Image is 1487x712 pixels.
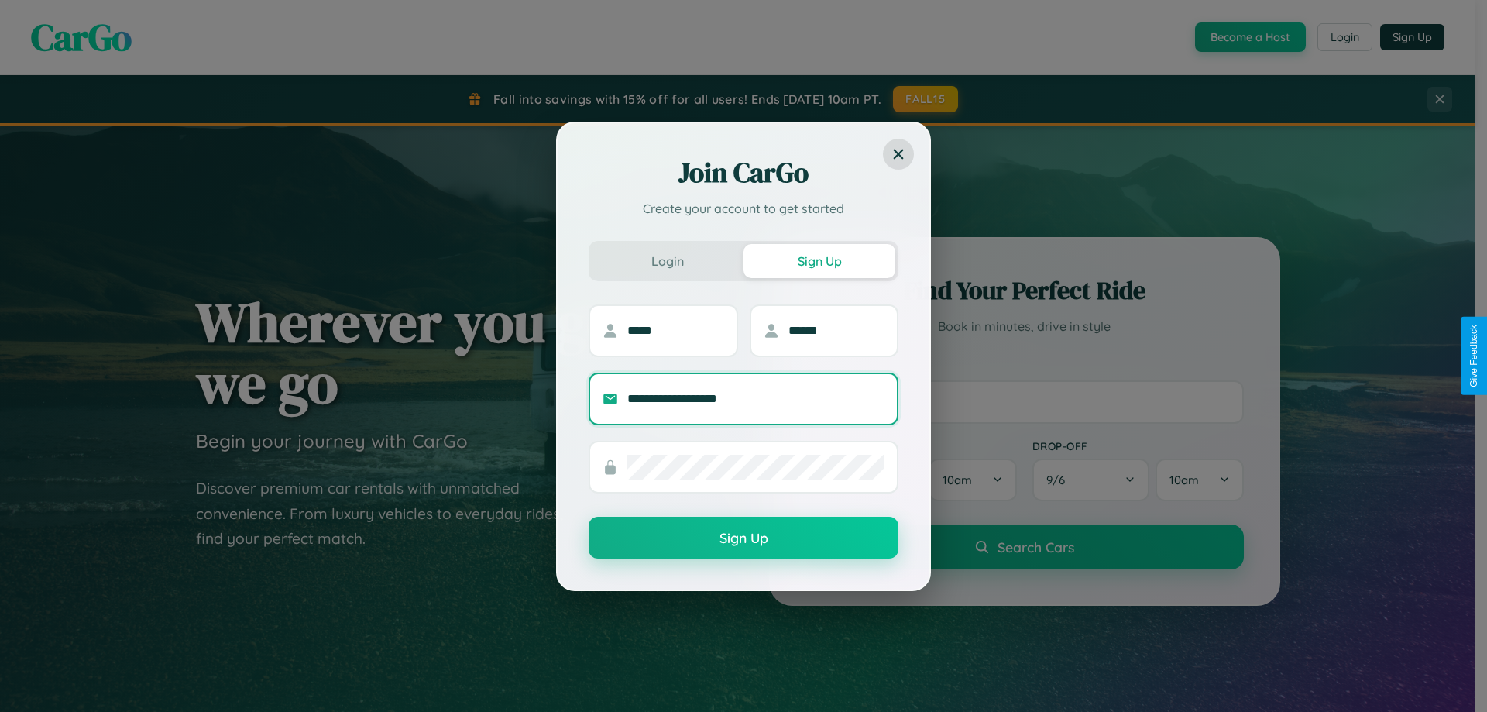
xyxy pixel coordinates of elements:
button: Sign Up [743,244,895,278]
div: Give Feedback [1468,325,1479,387]
button: Sign Up [589,517,898,559]
h2: Join CarGo [589,154,898,191]
button: Login [592,244,743,278]
p: Create your account to get started [589,199,898,218]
